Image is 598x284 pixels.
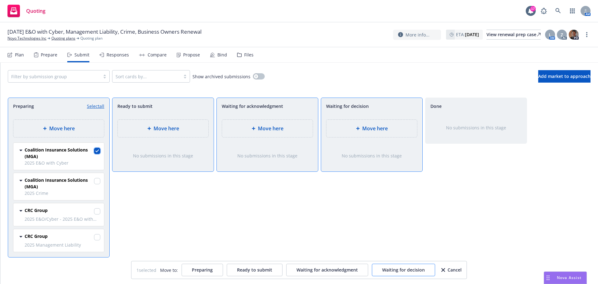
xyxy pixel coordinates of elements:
[13,119,104,137] div: Move here
[244,52,254,57] div: Files
[13,103,34,109] span: Preparing
[583,31,591,38] a: more
[382,267,425,273] span: Waiting for decision
[148,52,167,57] div: Compare
[182,264,223,276] button: Preparing
[25,207,48,214] span: CRC Group
[25,160,100,166] span: 2025 E&O with Cyber
[117,119,209,137] div: Move here
[192,73,250,80] span: Show archived submissions
[362,125,388,132] span: Move here
[331,152,412,159] div: No submissions in this stage
[222,119,313,137] div: Move here
[530,6,536,12] div: 17
[372,264,435,276] button: Waiting for decision
[25,242,100,248] span: 2025 Management Liability
[7,28,202,36] span: [DATE] E&O with Cyber, Management Liability, Crime, Business Owners Renewal
[566,5,579,17] a: Switch app
[25,177,93,190] span: Coalition Insurance Solutions (MGA)
[456,31,479,38] span: ETA :
[544,272,552,284] div: Drag to move
[435,124,517,131] div: No submissions in this stage
[25,216,100,222] span: 2025 E&O/Cyber - 2025 E&O with Cyber
[51,36,75,41] a: Quoting plans
[406,31,430,38] span: More info...
[222,103,283,109] span: Waiting for acknowledgment
[41,52,57,57] div: Prepare
[430,103,442,109] span: Done
[87,103,104,109] a: Select all
[441,264,462,276] button: Cancel
[549,31,551,38] span: L
[122,152,204,159] div: No submissions in this stage
[237,267,272,273] span: Ready to submit
[5,2,48,20] a: Quoting
[117,103,153,109] span: Ready to submit
[25,147,93,160] span: Coalition Insurance Solutions (MGA)
[297,267,358,273] span: Waiting for acknowledgment
[286,264,368,276] button: Waiting for acknowledgment
[561,31,563,38] span: Z
[538,5,550,17] a: Report a Bug
[538,70,591,83] button: Add market to approach
[136,267,156,273] span: 1 selected
[15,52,24,57] div: Plan
[74,52,89,57] div: Submit
[160,267,178,273] span: Move to:
[107,52,129,57] div: Responses
[326,103,369,109] span: Waiting for decision
[49,125,75,132] span: Move here
[183,52,200,57] div: Propose
[569,30,579,40] img: photo
[486,30,541,39] div: View renewal prep case
[154,125,179,132] span: Move here
[227,264,282,276] button: Ready to submit
[552,5,564,17] a: Search
[557,275,581,280] span: Nova Assist
[544,272,587,284] button: Nova Assist
[486,30,541,40] a: View renewal prep case
[538,73,591,79] span: Add market to approach
[192,267,213,273] span: Preparing
[7,36,46,41] a: Noyo Technologies Inc
[80,36,102,41] span: Quoting plan
[465,31,479,37] strong: [DATE]
[258,125,283,132] span: Move here
[217,52,227,57] div: Bind
[26,8,45,13] span: Quoting
[326,119,417,137] div: Move here
[393,30,441,40] button: More info...
[227,152,308,159] div: No submissions in this stage
[25,190,100,196] span: 2025 Crime
[25,233,48,239] span: CRC Group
